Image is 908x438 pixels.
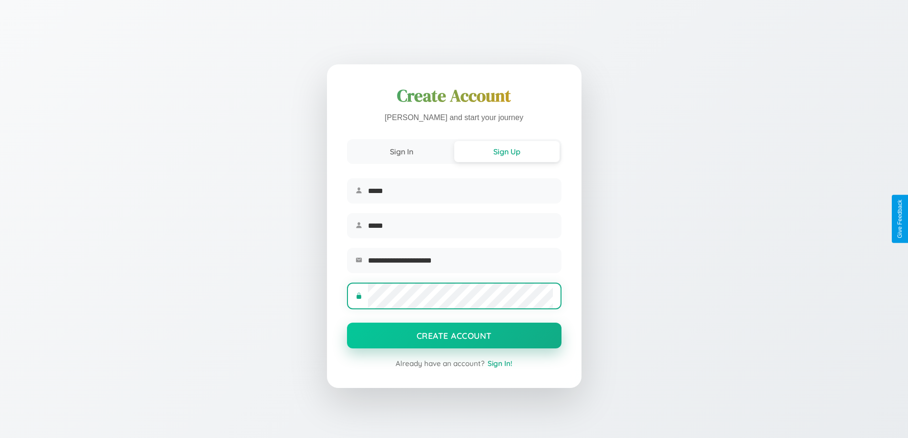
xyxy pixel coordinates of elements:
[349,141,454,162] button: Sign In
[347,323,561,348] button: Create Account
[347,111,561,125] p: [PERSON_NAME] and start your journey
[347,84,561,107] h1: Create Account
[897,200,903,238] div: Give Feedback
[488,359,512,368] span: Sign In!
[347,359,561,368] div: Already have an account?
[454,141,560,162] button: Sign Up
